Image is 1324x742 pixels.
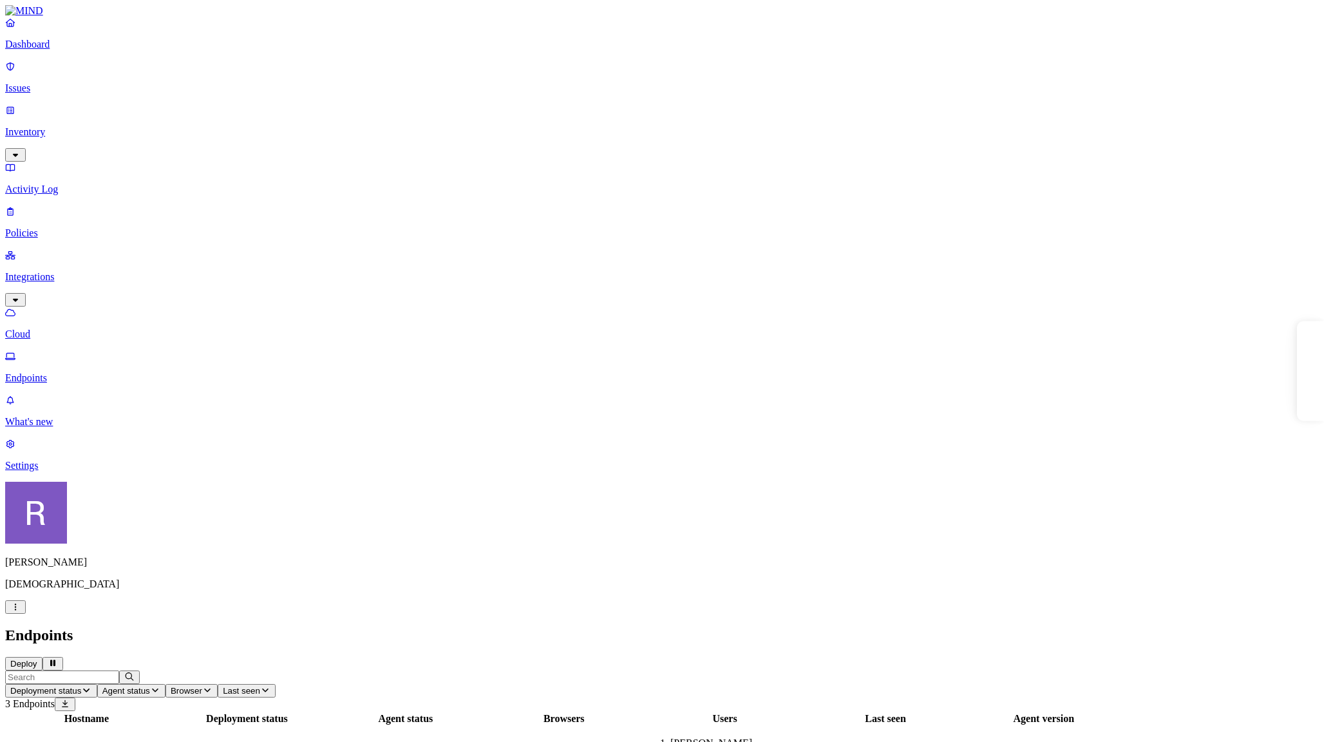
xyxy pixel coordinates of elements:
[5,126,1319,138] p: Inventory
[5,698,55,709] span: 3 Endpoints
[5,671,119,684] input: Search
[5,556,1319,568] p: [PERSON_NAME]
[5,39,1319,50] p: Dashboard
[10,686,81,696] span: Deployment status
[5,249,1319,305] a: Integrations
[5,657,43,671] button: Deploy
[5,104,1319,160] a: Inventory
[5,460,1319,471] p: Settings
[5,5,1319,17] a: MIND
[5,227,1319,239] p: Policies
[486,713,642,725] div: Browsers
[5,5,43,17] img: MIND
[5,438,1319,471] a: Settings
[5,350,1319,384] a: Endpoints
[1297,321,1324,421] iframe: Marker.io feedback button
[169,713,326,725] div: Deployment status
[102,686,150,696] span: Agent status
[223,686,260,696] span: Last seen
[171,686,202,696] span: Browser
[328,713,483,725] div: Agent status
[5,271,1319,283] p: Integrations
[5,578,1319,590] p: [DEMOGRAPHIC_DATA]
[5,82,1319,94] p: Issues
[966,713,1122,725] div: Agent version
[5,627,1319,644] h2: Endpoints
[5,61,1319,94] a: Issues
[5,17,1319,50] a: Dashboard
[5,162,1319,195] a: Activity Log
[645,713,805,725] div: Users
[5,205,1319,239] a: Policies
[5,394,1319,428] a: What's new
[808,713,963,725] div: Last seen
[5,372,1319,384] p: Endpoints
[5,416,1319,428] p: What's new
[5,184,1319,195] p: Activity Log
[7,713,166,725] div: Hostname
[5,482,67,544] img: Rich Thompson
[5,307,1319,340] a: Cloud
[5,328,1319,340] p: Cloud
